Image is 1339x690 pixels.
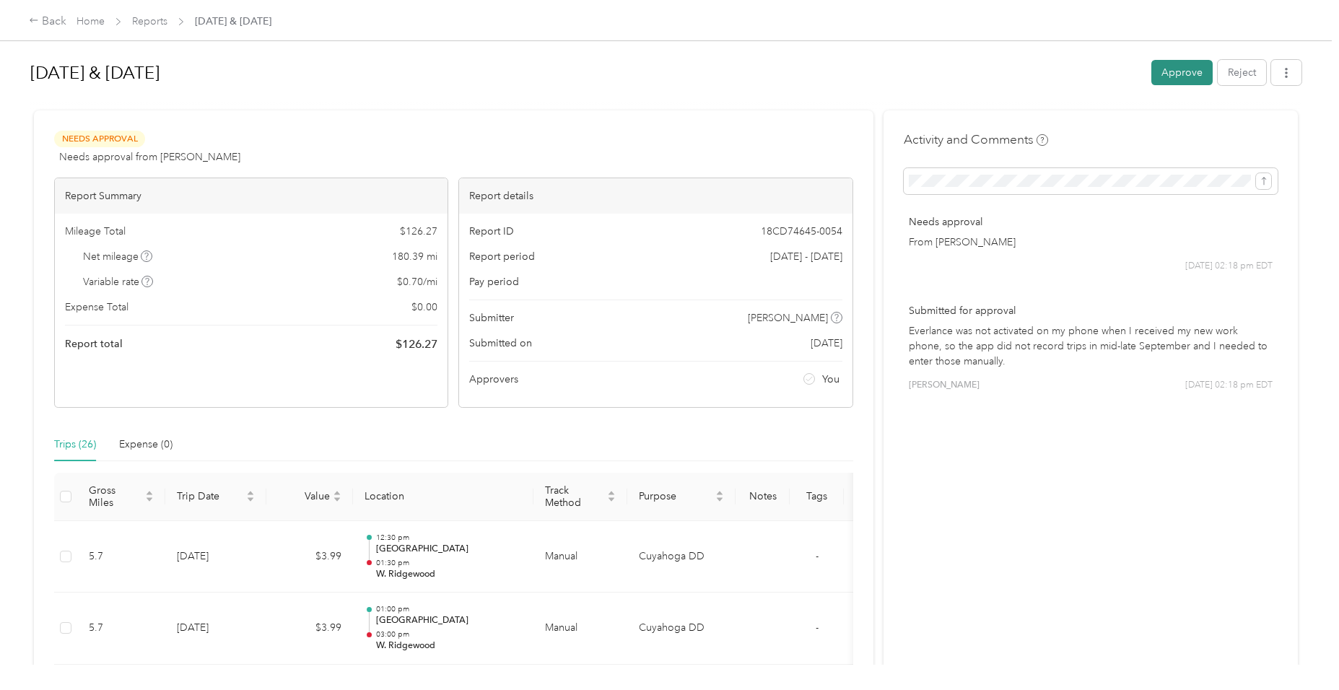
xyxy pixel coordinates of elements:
[545,484,604,509] span: Track Method
[376,604,522,614] p: 01:00 pm
[119,437,173,453] div: Expense (0)
[533,593,627,665] td: Manual
[715,495,724,504] span: caret-down
[469,310,514,326] span: Submitter
[627,473,736,521] th: Purpose
[83,249,153,264] span: Net mileage
[396,336,437,353] span: $ 126.27
[54,131,145,147] span: Needs Approval
[29,13,66,30] div: Back
[266,473,353,521] th: Value
[376,543,522,556] p: [GEOGRAPHIC_DATA]
[533,473,627,521] th: Track Method
[469,336,532,351] span: Submitted on
[822,372,839,387] span: You
[1218,60,1266,85] button: Reject
[54,437,96,453] div: Trips (26)
[30,56,1141,90] h1: August & September 2025
[1185,260,1273,273] span: [DATE] 02:18 pm EDT
[469,224,514,239] span: Report ID
[1151,60,1213,85] button: Approve
[376,639,522,652] p: W. Ridgewood
[55,178,448,214] div: Report Summary
[246,489,255,497] span: caret-up
[65,300,128,315] span: Expense Total
[469,249,535,264] span: Report period
[715,489,724,497] span: caret-up
[246,495,255,504] span: caret-down
[266,593,353,665] td: $3.99
[811,336,842,351] span: [DATE]
[469,372,518,387] span: Approvers
[790,473,844,521] th: Tags
[909,214,1273,230] p: Needs approval
[77,593,165,665] td: 5.7
[639,490,712,502] span: Purpose
[607,489,616,497] span: caret-up
[89,484,142,509] span: Gross Miles
[376,614,522,627] p: [GEOGRAPHIC_DATA]
[770,249,842,264] span: [DATE] - [DATE]
[145,495,154,504] span: caret-down
[83,274,154,289] span: Variable rate
[607,495,616,504] span: caret-down
[333,489,341,497] span: caret-up
[376,568,522,581] p: W. Ridgewood
[761,224,842,239] span: 18CD74645-0054
[909,323,1273,369] p: Everlance was not activated on my phone when I received my new work phone, so the app did not rec...
[77,521,165,593] td: 5.7
[909,303,1273,318] p: Submitted for approval
[816,621,819,634] span: -
[266,521,353,593] td: $3.99
[904,131,1048,149] h4: Activity and Comments
[132,15,167,27] a: Reports
[392,249,437,264] span: 180.39 mi
[376,533,522,543] p: 12:30 pm
[278,490,330,502] span: Value
[627,521,736,593] td: Cuyahoga DD
[533,521,627,593] td: Manual
[748,310,828,326] span: [PERSON_NAME]
[65,224,126,239] span: Mileage Total
[77,473,165,521] th: Gross Miles
[736,473,790,521] th: Notes
[195,14,271,29] span: [DATE] & [DATE]
[459,178,852,214] div: Report details
[1258,609,1339,690] iframe: Everlance-gr Chat Button Frame
[353,473,533,521] th: Location
[1185,379,1273,392] span: [DATE] 02:18 pm EDT
[59,149,240,165] span: Needs approval from [PERSON_NAME]
[397,274,437,289] span: $ 0.70 / mi
[77,15,105,27] a: Home
[376,558,522,568] p: 01:30 pm
[177,490,243,502] span: Trip Date
[909,379,980,392] span: [PERSON_NAME]
[333,495,341,504] span: caret-down
[165,521,266,593] td: [DATE]
[469,274,519,289] span: Pay period
[816,550,819,562] span: -
[411,300,437,315] span: $ 0.00
[909,235,1273,250] p: From [PERSON_NAME]
[145,489,154,497] span: caret-up
[627,593,736,665] td: Cuyahoga DD
[65,336,123,351] span: Report total
[376,629,522,639] p: 03:00 pm
[165,593,266,665] td: [DATE]
[400,224,437,239] span: $ 126.27
[165,473,266,521] th: Trip Date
